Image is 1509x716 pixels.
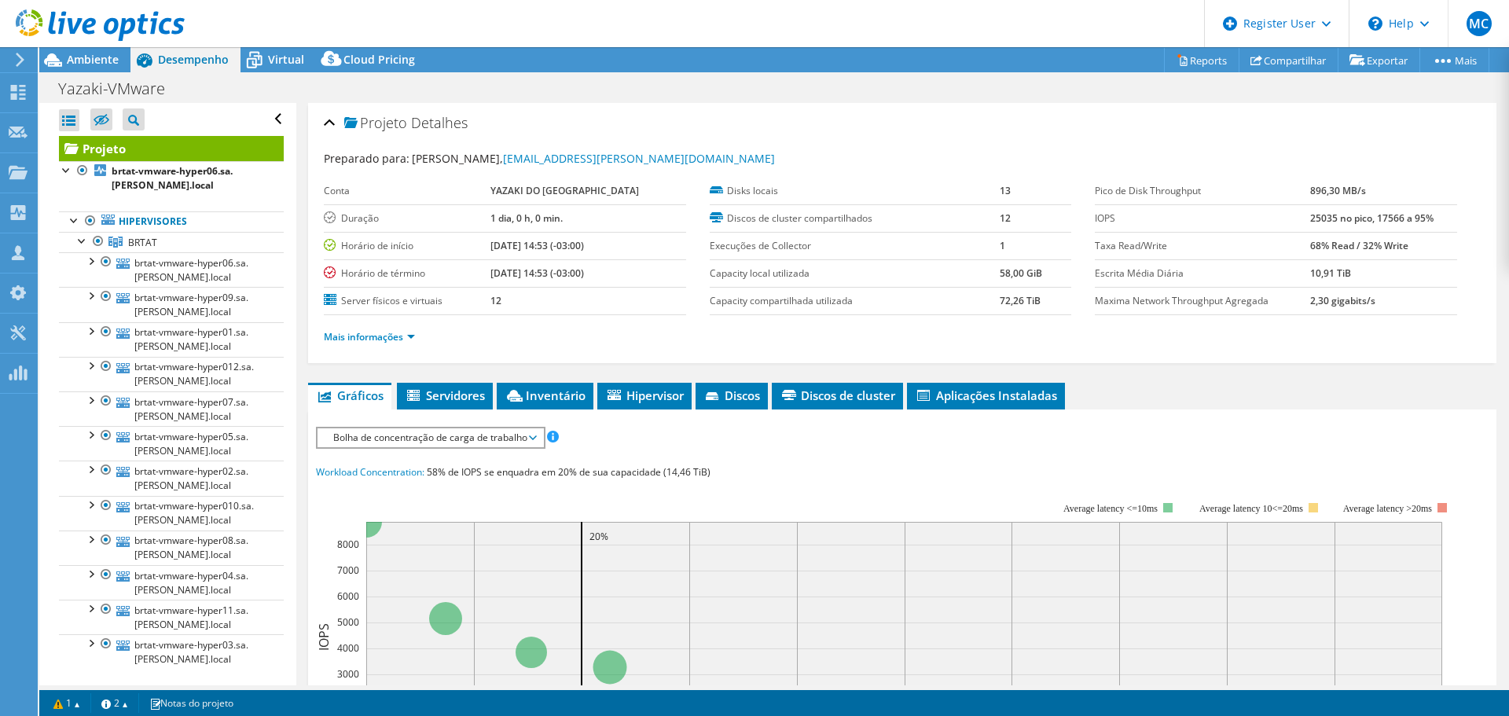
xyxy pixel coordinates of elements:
[1000,239,1005,252] b: 1
[1310,266,1351,280] b: 10,91 TiB
[490,184,639,197] b: YAZAKI DO [GEOGRAPHIC_DATA]
[412,151,775,166] span: [PERSON_NAME],
[1467,11,1492,36] span: MC
[59,426,284,461] a: brtat-vmware-hyper05.sa.[PERSON_NAME].local
[90,693,139,713] a: 2
[1164,48,1239,72] a: Reports
[1000,266,1042,280] b: 58,00 GiB
[1310,239,1408,252] b: 68% Read / 32% Write
[915,387,1057,403] span: Aplicações Instaladas
[589,530,608,543] text: 20%
[710,238,1000,254] label: Execuções de Collector
[324,293,490,309] label: Server físicos e virtuais
[405,387,485,403] span: Servidores
[112,164,233,192] b: brtat-vmware-hyper06.sa.[PERSON_NAME].local
[1095,266,1310,281] label: Escrita Média Diária
[490,239,584,252] b: [DATE] 14:53 (-03:00)
[503,151,775,166] a: [EMAIL_ADDRESS][PERSON_NAME][DOMAIN_NAME]
[344,116,407,131] span: Projeto
[59,531,284,565] a: brtat-vmware-hyper08.sa.[PERSON_NAME].local
[128,236,157,249] span: BRTAT
[1343,503,1432,514] text: Average latency >20ms
[1199,503,1303,514] tspan: Average latency 10<=20ms
[324,238,490,254] label: Horário de início
[1310,211,1434,225] b: 25035 no pico, 17566 a 95%
[325,428,535,447] span: Bolha de concentração de carga de trabalho
[337,615,359,629] text: 5000
[1095,293,1310,309] label: Maxima Network Throughput Agregada
[59,600,284,634] a: brtat-vmware-hyper11.sa.[PERSON_NAME].local
[411,113,468,132] span: Detalhes
[324,211,490,226] label: Duração
[59,322,284,357] a: brtat-vmware-hyper01.sa.[PERSON_NAME].local
[59,461,284,495] a: brtat-vmware-hyper02.sa.[PERSON_NAME].local
[59,136,284,161] a: Projeto
[59,252,284,287] a: brtat-vmware-hyper06.sa.[PERSON_NAME].local
[337,538,359,551] text: 8000
[158,52,229,67] span: Desempenho
[268,52,304,67] span: Virtual
[605,387,684,403] span: Hipervisor
[324,330,415,343] a: Mais informações
[1095,238,1310,254] label: Taxa Read/Write
[59,287,284,321] a: brtat-vmware-hyper09.sa.[PERSON_NAME].local
[1063,503,1158,514] tspan: Average latency <=10ms
[337,641,359,655] text: 4000
[1095,183,1310,199] label: Pico de Disk Throughput
[1338,48,1420,72] a: Exportar
[59,161,284,196] a: brtat-vmware-hyper06.sa.[PERSON_NAME].local
[1000,184,1011,197] b: 13
[1310,294,1375,307] b: 2,30 gigabits/s
[1239,48,1338,72] a: Compartilhar
[710,211,1000,226] label: Discos de cluster compartilhados
[324,183,490,199] label: Conta
[780,387,895,403] span: Discos de cluster
[1368,17,1382,31] svg: \n
[316,465,424,479] span: Workload Concentration:
[1000,211,1011,225] b: 12
[490,211,563,225] b: 1 dia, 0 h, 0 min.
[59,357,284,391] a: brtat-vmware-hyper012.sa.[PERSON_NAME].local
[59,211,284,232] a: Hipervisores
[427,465,710,479] span: 58% de IOPS se enquadra em 20% de sua capacidade (14,46 TiB)
[337,564,359,577] text: 7000
[59,391,284,426] a: brtat-vmware-hyper07.sa.[PERSON_NAME].local
[59,232,284,252] a: BRTAT
[138,693,244,713] a: Notas do projeto
[59,496,284,531] a: brtat-vmware-hyper010.sa.[PERSON_NAME].local
[343,52,415,67] span: Cloud Pricing
[490,294,501,307] b: 12
[59,634,284,669] a: brtat-vmware-hyper03.sa.[PERSON_NAME].local
[1000,294,1041,307] b: 72,26 TiB
[337,667,359,681] text: 3000
[316,387,384,403] span: Gráficos
[490,266,584,280] b: [DATE] 14:53 (-03:00)
[703,387,760,403] span: Discos
[1419,48,1489,72] a: Mais
[1095,211,1310,226] label: IOPS
[337,589,359,603] text: 6000
[315,623,332,651] text: IOPS
[59,565,284,600] a: brtat-vmware-hyper04.sa.[PERSON_NAME].local
[1310,184,1366,197] b: 896,30 MB/s
[710,293,1000,309] label: Capacity compartilhada utilizada
[710,266,1000,281] label: Capacity local utilizada
[324,266,490,281] label: Horário de término
[505,387,586,403] span: Inventário
[710,183,1000,199] label: Disks locais
[324,151,409,166] label: Preparado para:
[51,80,189,97] h1: Yazaki-VMware
[42,693,91,713] a: 1
[67,52,119,67] span: Ambiente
